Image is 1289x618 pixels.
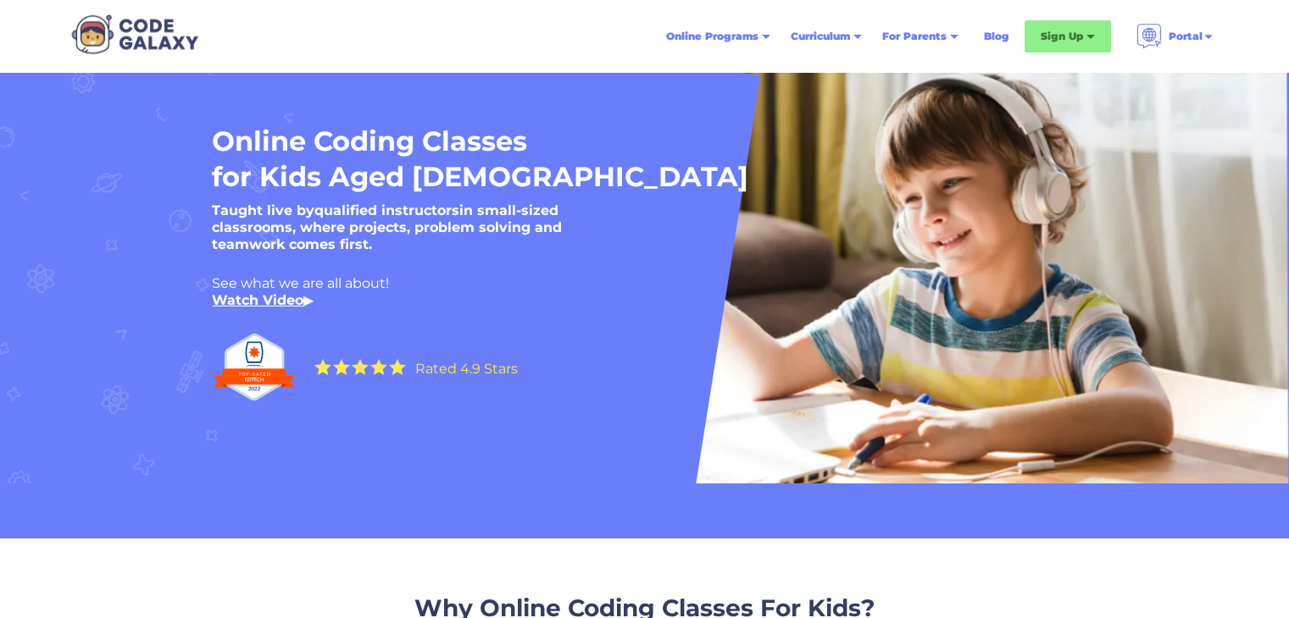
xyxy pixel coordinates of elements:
[314,202,459,218] strong: qualified instructors
[212,326,297,408] img: Top Rated edtech company
[1041,28,1083,45] div: Sign Up
[974,21,1020,52] a: Blog
[212,124,944,194] h1: Online Coding Classes for Kids Aged [DEMOGRAPHIC_DATA]
[666,28,758,45] div: Online Programs
[389,359,406,375] img: Yellow Star - the Code Galaxy
[212,292,303,308] a: Watch Video
[333,359,350,375] img: Yellow Star - the Code Galaxy
[212,275,1025,309] div: See what we are all about! ‍ ▶
[882,28,947,45] div: For Parents
[1169,28,1203,45] div: Portal
[314,359,331,375] img: Yellow Star - the Code Galaxy
[352,359,369,375] img: Yellow Star - the Code Galaxy
[791,28,850,45] div: Curriculum
[370,359,387,375] img: Yellow Star - the Code Galaxy
[212,202,636,253] h5: Taught live by in small-sized classrooms, where projects, problem solving and teamwork comes first.
[415,362,518,376] div: Rated 4.9 Stars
